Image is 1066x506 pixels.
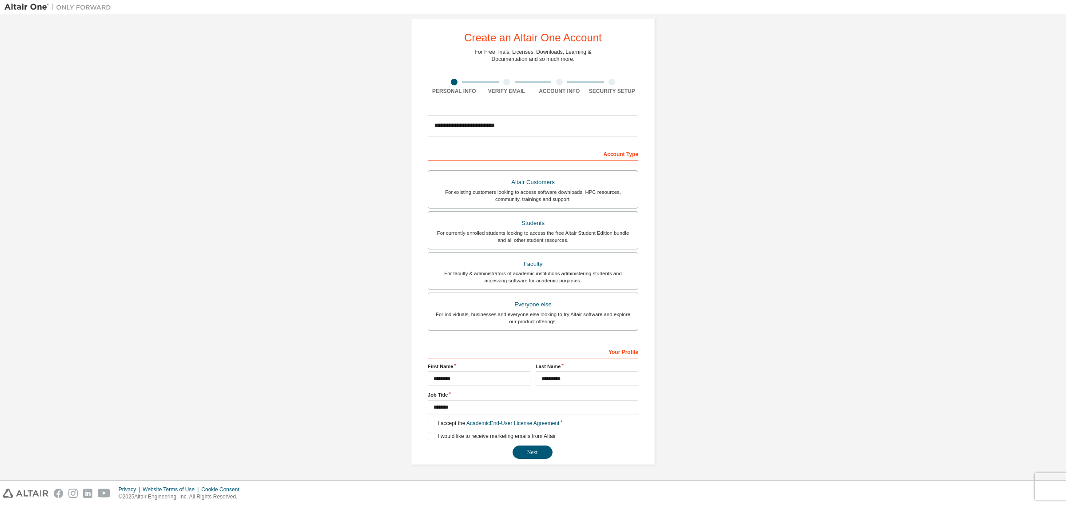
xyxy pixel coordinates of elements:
[434,189,632,203] div: For existing customers looking to access software downloads, HPC resources, community, trainings ...
[428,344,638,358] div: Your Profile
[434,311,632,325] div: For individuals, businesses and everyone else looking to try Altair software and explore our prod...
[119,493,245,501] p: © 2025 Altair Engineering, Inc. All Rights Reserved.
[536,363,638,370] label: Last Name
[143,486,201,493] div: Website Terms of Use
[475,48,592,63] div: For Free Trials, Licenses, Downloads, Learning & Documentation and so much more.
[533,88,586,95] div: Account Info
[3,489,48,498] img: altair_logo.svg
[513,446,553,459] button: Next
[434,176,632,189] div: Altair Customers
[466,420,559,426] a: Academic End-User License Agreement
[201,486,244,493] div: Cookie Consent
[434,258,632,270] div: Faculty
[54,489,63,498] img: facebook.svg
[464,32,602,43] div: Create an Altair One Account
[434,298,632,311] div: Everyone else
[586,88,639,95] div: Security Setup
[434,270,632,284] div: For faculty & administrators of academic institutions administering students and accessing softwa...
[98,489,111,498] img: youtube.svg
[481,88,533,95] div: Verify Email
[428,88,481,95] div: Personal Info
[428,420,559,427] label: I accept the
[428,363,530,370] label: First Name
[119,486,143,493] div: Privacy
[68,489,78,498] img: instagram.svg
[428,146,638,161] div: Account Type
[83,489,92,498] img: linkedin.svg
[428,391,638,398] label: Job Title
[434,217,632,229] div: Students
[434,229,632,244] div: For currently enrolled students looking to access the free Altair Student Edition bundle and all ...
[428,433,556,440] label: I would like to receive marketing emails from Altair
[4,3,115,12] img: Altair One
